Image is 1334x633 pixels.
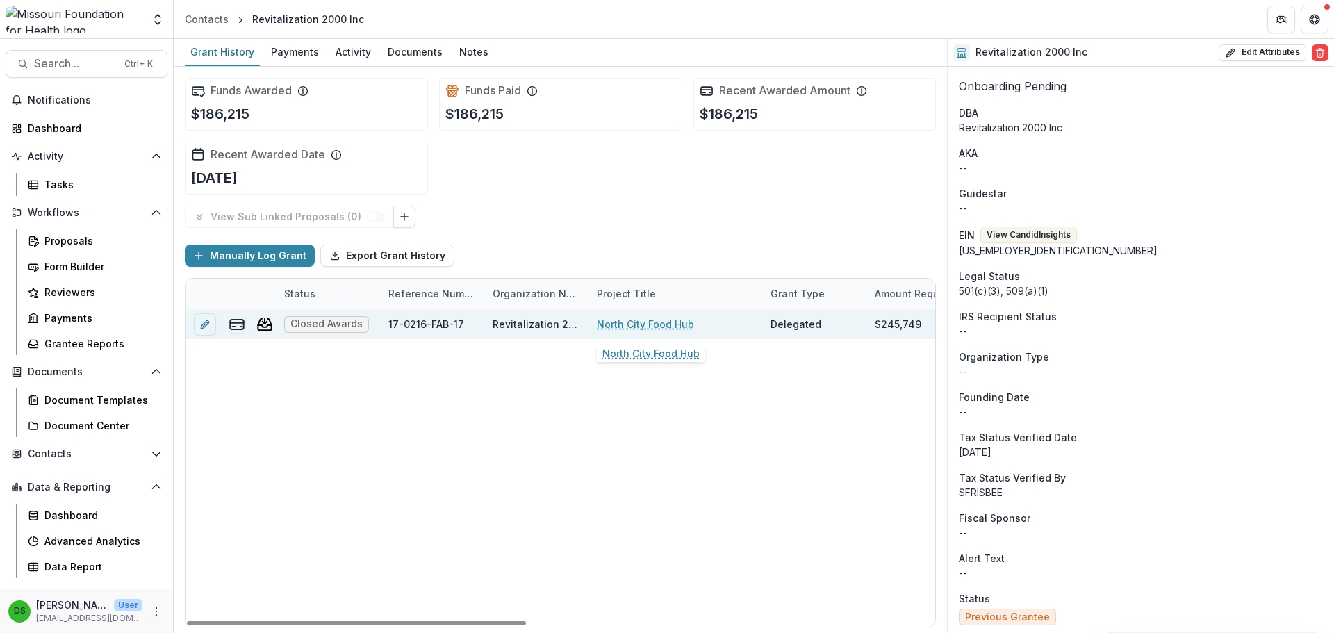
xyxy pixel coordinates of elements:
div: Project Title [588,286,664,301]
div: Reference Number [380,286,484,301]
button: view-payments [229,316,245,333]
div: Grant History [185,42,260,62]
div: -- [959,525,1323,540]
a: Documents [382,39,448,66]
button: View CandidInsights [980,227,1077,243]
button: Notifications [6,89,167,111]
h2: Funds Awarded [211,84,292,97]
a: Data Report [22,555,167,578]
span: Fiscal Sponsor [959,511,1030,525]
button: Export Grant History [320,245,454,267]
p: -- [959,364,1323,379]
span: Documents [28,366,145,378]
span: Alert Text [959,551,1005,566]
div: Organization Name [484,286,588,301]
div: 501(c)(3), 509(a)(1) [959,283,1323,298]
p: SFRISBEE [959,485,1323,500]
div: Contacts [185,12,229,26]
button: View Sub Linked Proposals (0) [185,206,394,228]
p: [DATE] [191,167,238,188]
span: Legal Status [959,269,1020,283]
div: Organization Name [484,279,588,309]
div: Proposals [44,233,156,248]
div: -- [959,201,1323,215]
span: Closed Awards [290,318,363,330]
div: Grantee Reports [44,336,156,351]
div: Dashboard [28,121,156,135]
div: Form Builder [44,259,156,274]
a: Grant History [185,39,260,66]
span: Onboarding Pending [959,79,1067,93]
a: North City Food Hub [597,317,694,331]
p: View Sub Linked Proposals ( 0 ) [211,211,367,223]
nav: breadcrumb [179,9,370,29]
a: Advanced Analytics [22,529,167,552]
div: [US_EMPLOYER_IDENTIFICATION_NUMBER] [959,243,1323,258]
a: Dashboard [6,117,167,140]
span: Previous Grantee [965,611,1050,623]
p: -- [959,161,1323,175]
div: Amount Requested [866,279,1005,309]
div: Grant Type [762,279,866,309]
div: Reference Number [380,279,484,309]
div: Payments [265,42,324,62]
div: Notes [454,42,494,62]
a: Form Builder [22,255,167,278]
p: [EMAIL_ADDRESS][DOMAIN_NAME] [36,612,142,625]
button: Partners [1267,6,1295,33]
div: Deena Scotti [14,607,26,616]
a: Reviewers [22,281,167,304]
a: Activity [330,39,377,66]
div: -- [959,404,1323,419]
div: Amount Requested [866,286,975,301]
div: Advanced Analytics [44,534,156,548]
h2: Revitalization 2000 Inc [975,47,1087,58]
p: $186,215 [191,104,249,124]
a: Contacts [179,9,234,29]
p: -- [959,566,1323,580]
p: $186,215 [700,104,758,124]
div: Documents [382,42,448,62]
button: Open Documents [6,361,167,383]
div: Status [276,279,380,309]
div: Reviewers [44,285,156,299]
h2: Funds Paid [465,84,521,97]
img: Missouri Foundation for Health logo [6,6,142,33]
button: Open entity switcher [148,6,167,33]
div: Project Title [588,279,762,309]
span: Data & Reporting [28,482,145,493]
p: $186,215 [445,104,504,124]
button: Manually Log Grant [185,245,315,267]
button: Edit Attributes [1219,44,1306,61]
div: Grant Type [762,286,833,301]
a: Dashboard [22,504,167,527]
div: Revitalization 2000 Inc [493,317,580,331]
div: Data Report [44,559,156,574]
div: Activity [330,42,377,62]
span: Founding Date [959,390,1030,404]
a: Document Center [22,414,167,437]
a: Payments [22,306,167,329]
span: Tax Status Verified Date [959,430,1077,445]
div: Tasks [44,177,156,192]
span: Workflows [28,207,145,219]
button: Open Activity [6,145,167,167]
div: Delegated [771,317,821,331]
span: Notifications [28,94,162,106]
div: 17-0216-FAB-17 [388,317,464,331]
span: Search... [34,57,116,70]
a: Proposals [22,229,167,252]
a: Tasks [22,173,167,196]
span: DBA [959,106,978,120]
div: Ctrl + K [122,56,156,72]
button: Open Workflows [6,202,167,224]
div: $245,749 [875,317,921,331]
span: Activity [28,151,145,163]
div: Revitalization 2000 Inc [959,120,1323,135]
p: [PERSON_NAME] [36,598,108,612]
div: Status [276,286,324,301]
